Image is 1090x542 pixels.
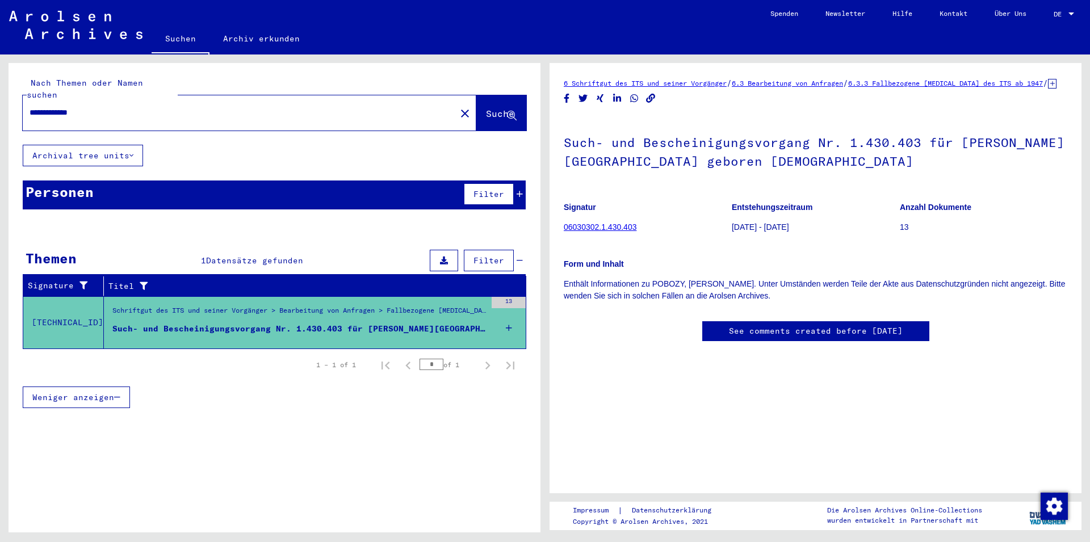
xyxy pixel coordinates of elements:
button: First page [374,354,397,376]
span: DE [1054,10,1066,18]
mat-label: Nach Themen oder Namen suchen [27,78,143,100]
h1: Such- und Bescheinigungsvorgang Nr. 1.430.403 für [PERSON_NAME][GEOGRAPHIC_DATA] geboren [DEMOGRA... [564,116,1067,185]
button: Share on Xing [594,91,606,106]
p: Die Arolsen Archives Online-Collections [827,505,982,515]
span: Suche [486,108,514,119]
b: Signatur [564,203,596,212]
button: Last page [499,354,522,376]
div: Schriftgut des ITS und seiner Vorgänger > Bearbeitung von Anfragen > Fallbezogene [MEDICAL_DATA] ... [112,305,486,321]
b: Anzahl Dokumente [900,203,971,212]
span: / [1043,78,1048,88]
button: Filter [464,183,514,205]
div: Personen [26,182,94,202]
span: / [843,78,848,88]
td: [TECHNICAL_ID] [23,296,104,348]
a: Impressum [573,505,618,516]
b: Entstehungszeitraum [732,203,812,212]
span: Filter [473,255,504,266]
button: Share on Twitter [577,91,589,106]
a: See comments created before [DATE] [729,325,903,337]
p: 13 [900,221,1067,233]
a: 6.3 Bearbeitung von Anfragen [732,79,843,87]
b: Form und Inhalt [564,259,624,268]
a: Datenschutzerklärung [623,505,725,516]
img: yv_logo.png [1027,501,1070,530]
button: Next page [476,354,499,376]
button: Filter [464,250,514,271]
span: 1 [201,255,206,266]
mat-icon: close [458,107,472,120]
a: Archiv erkunden [209,25,313,52]
div: Titel [108,280,504,292]
button: Share on LinkedIn [611,91,623,106]
p: wurden entwickelt in Partnerschaft mit [827,515,982,526]
p: [DATE] - [DATE] [732,221,899,233]
button: Previous page [397,354,420,376]
button: Clear [454,102,476,124]
a: 6 Schriftgut des ITS und seiner Vorgänger [564,79,727,87]
img: Zustimmung ändern [1041,493,1068,520]
button: Share on Facebook [561,91,573,106]
span: Weniger anzeigen [32,392,114,402]
a: 06030302.1.430.403 [564,222,636,232]
span: / [727,78,732,88]
div: Such- und Bescheinigungsvorgang Nr. 1.430.403 für [PERSON_NAME][GEOGRAPHIC_DATA] geboren [DEMOGRA... [112,323,486,335]
button: Suche [476,95,526,131]
a: 6.3.3 Fallbezogene [MEDICAL_DATA] des ITS ab 1947 [848,79,1043,87]
div: 13 [492,297,526,308]
div: Titel [108,277,515,295]
button: Copy link [645,91,657,106]
div: of 1 [420,359,476,370]
img: Arolsen_neg.svg [9,11,142,39]
a: Suchen [152,25,209,54]
div: Signature [28,280,95,292]
div: Signature [28,277,106,295]
button: Archival tree units [23,145,143,166]
div: 1 – 1 of 1 [316,360,356,370]
span: Filter [473,189,504,199]
span: Datensätze gefunden [206,255,303,266]
div: Themen [26,248,77,268]
div: | [573,505,725,516]
button: Weniger anzeigen [23,386,130,408]
button: Share on WhatsApp [628,91,640,106]
p: Enthält Informationen zu POBOZY, [PERSON_NAME]. Unter Umständen werden Teile der Akte aus Datensc... [564,278,1067,302]
p: Copyright © Arolsen Archives, 2021 [573,516,725,527]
